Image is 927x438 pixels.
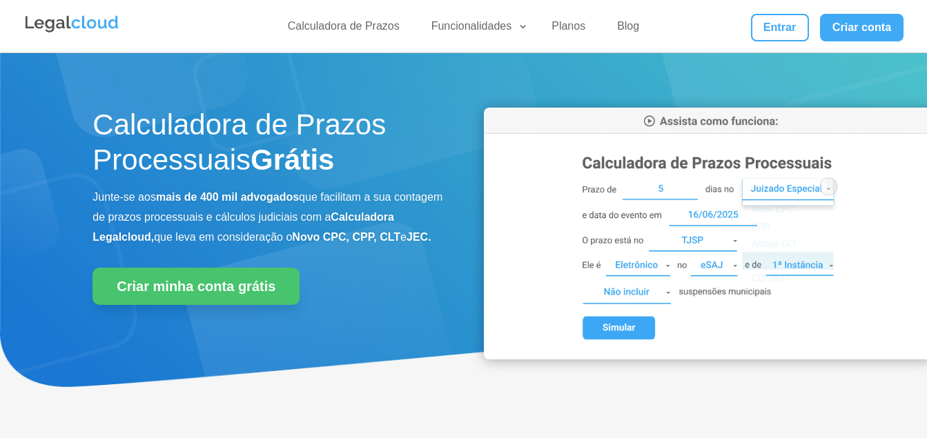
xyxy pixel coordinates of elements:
[251,143,334,176] strong: Grátis
[23,25,120,37] a: Logo da Legalcloud
[23,14,120,34] img: Legalcloud Logo
[92,268,300,305] a: Criar minha conta grátis
[407,231,431,243] b: JEC.
[423,19,529,39] a: Funcionalidades
[92,211,394,243] b: Calculadora Legalcloud,
[92,188,443,247] p: Junte-se aos que facilitam a sua contagem de prazos processuais e cálculos judiciais com a que le...
[156,191,299,203] b: mais de 400 mil advogados
[280,19,408,39] a: Calculadora de Prazos
[543,19,594,39] a: Planos
[751,14,809,41] a: Entrar
[92,108,443,184] h1: Calculadora de Prazos Processuais
[609,19,647,39] a: Blog
[292,231,400,243] b: Novo CPC, CPP, CLT
[820,14,904,41] a: Criar conta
